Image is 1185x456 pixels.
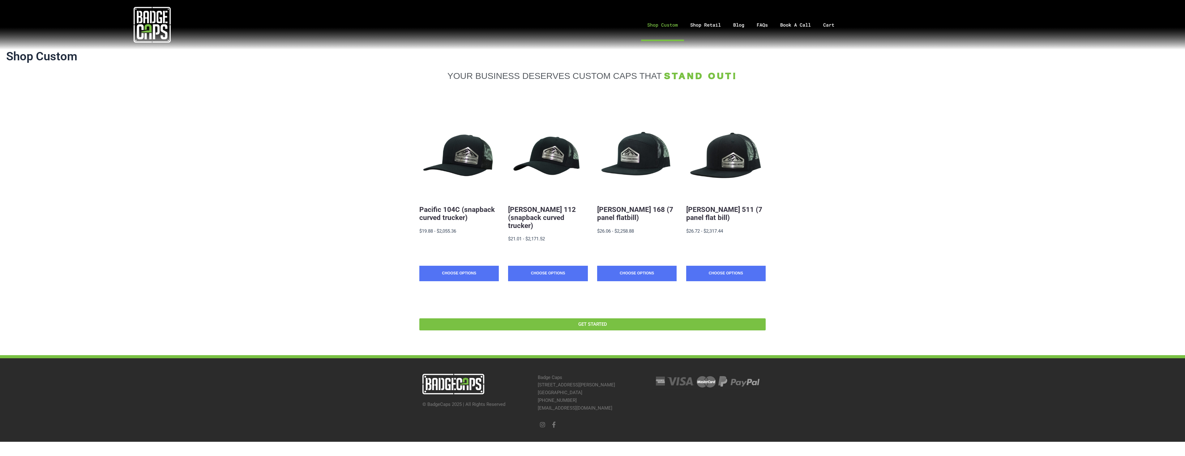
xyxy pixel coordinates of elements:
a: Choose Options [508,266,588,281]
img: badgecaps white logo with green acccent [134,6,171,43]
button: BadgeCaps - Richardson 511 [686,118,766,198]
button: BadgeCaps - Pacific 104C [419,118,499,198]
a: Shop Custom [641,9,684,41]
span: GET STARTED [578,322,607,327]
a: Choose Options [597,266,677,281]
span: $21.01 - $2,171.52 [508,236,545,242]
a: [EMAIL_ADDRESS][DOMAIN_NAME] [538,405,612,411]
a: Choose Options [686,266,766,281]
button: BadgeCaps - Richardson 168 [597,118,677,198]
a: Blog [727,9,751,41]
h1: Shop Custom [6,49,1179,64]
a: Badge Caps[STREET_ADDRESS][PERSON_NAME][GEOGRAPHIC_DATA] [538,375,615,396]
img: badgecaps horizontal logo with green accent [422,374,484,394]
p: © BadgeCaps 2025 | All Rights Reserved [422,401,532,408]
a: FAQs [751,9,774,41]
a: [PERSON_NAME] 511 (7 panel flat bill) [686,205,762,222]
a: Book A Call [774,9,817,41]
span: STAND OUT! [664,71,738,81]
img: Credit Cards Accepted [652,374,761,389]
span: $26.06 - $2,258.88 [597,228,634,234]
a: YOUR BUSINESS DESERVES CUSTOM CAPS THAT STAND OUT! [419,71,766,81]
button: BadgeCaps - Richardson 112 [508,118,588,198]
a: GET STARTED [419,318,766,330]
a: [PHONE_NUMBER] [538,398,577,403]
a: [PERSON_NAME] 112 (snapback curved trucker) [508,205,576,230]
a: [PERSON_NAME] 168 (7 panel flatbill) [597,205,673,222]
nav: Menu [304,9,1185,41]
span: YOUR BUSINESS DESERVES CUSTOM CAPS THAT [447,71,662,81]
a: Shop Retail [684,9,727,41]
a: Choose Options [419,266,499,281]
a: Cart [817,9,848,41]
span: $19.88 - $2,055.36 [419,228,456,234]
span: $26.72 - $2,317.44 [686,228,723,234]
a: Pacific 104C (snapback curved trucker) [419,205,495,222]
